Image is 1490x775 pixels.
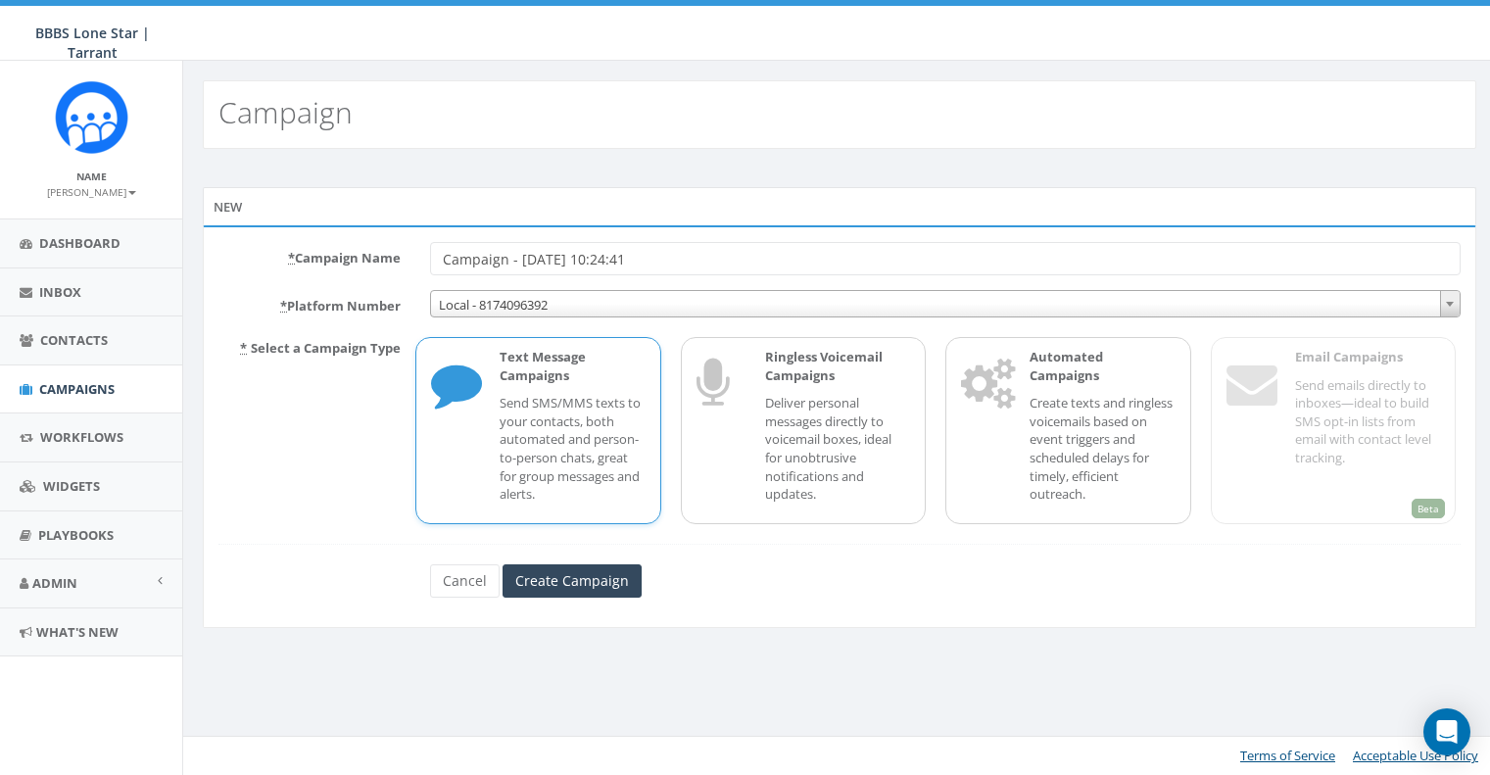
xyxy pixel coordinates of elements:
span: BBBS Lone Star | Tarrant [35,24,150,62]
small: Name [76,170,107,183]
a: Cancel [430,564,500,598]
div: Open Intercom Messenger [1423,708,1470,755]
span: Playbooks [38,526,114,544]
abbr: required [280,297,287,315]
p: Create texts and ringless voicemails based on event triggers and scheduled delays for timely, eff... [1030,394,1175,503]
label: Campaign Name [204,242,415,267]
span: Dashboard [39,234,120,252]
span: Widgets [43,477,100,495]
span: Workflows [40,428,123,446]
div: New [203,187,1476,226]
span: Inbox [39,283,81,301]
small: [PERSON_NAME] [47,185,136,199]
span: Admin [32,574,77,592]
p: Deliver personal messages directly to voicemail boxes, ideal for unobtrusive notifications and up... [765,394,910,503]
p: Automated Campaigns [1030,348,1175,384]
span: Contacts [40,331,108,349]
span: Select a Campaign Type [251,339,401,357]
span: What's New [36,623,119,641]
p: Ringless Voicemail Campaigns [765,348,910,384]
img: Rally_Corp_Icon_1.png [55,80,128,154]
a: [PERSON_NAME] [47,182,136,200]
h2: Campaign [218,96,353,128]
span: Campaigns [39,380,115,398]
input: Create Campaign [503,564,642,598]
span: Beta [1412,499,1445,518]
label: Platform Number [204,290,415,315]
abbr: required [288,249,295,266]
p: Send SMS/MMS texts to your contacts, both automated and person-to-person chats, great for group m... [500,394,645,503]
p: Text Message Campaigns [500,348,645,384]
a: Terms of Service [1240,747,1335,764]
span: Local - 8174096392 [430,290,1461,317]
a: Acceptable Use Policy [1353,747,1478,764]
span: Local - 8174096392 [431,291,1460,318]
input: Enter Campaign Name [430,242,1461,275]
